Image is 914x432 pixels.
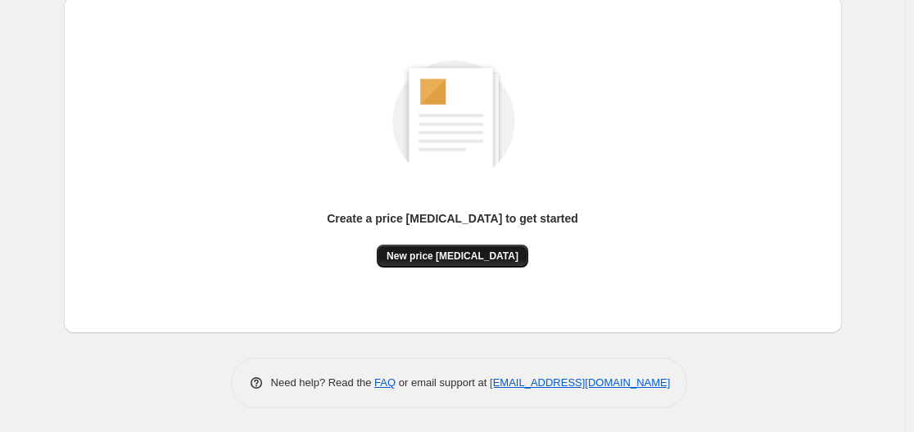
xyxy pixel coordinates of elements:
[327,210,578,227] p: Create a price [MEDICAL_DATA] to get started
[490,376,670,389] a: [EMAIL_ADDRESS][DOMAIN_NAME]
[271,376,375,389] span: Need help? Read the
[377,245,528,268] button: New price [MEDICAL_DATA]
[396,376,490,389] span: or email support at
[374,376,396,389] a: FAQ
[387,250,518,263] span: New price [MEDICAL_DATA]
